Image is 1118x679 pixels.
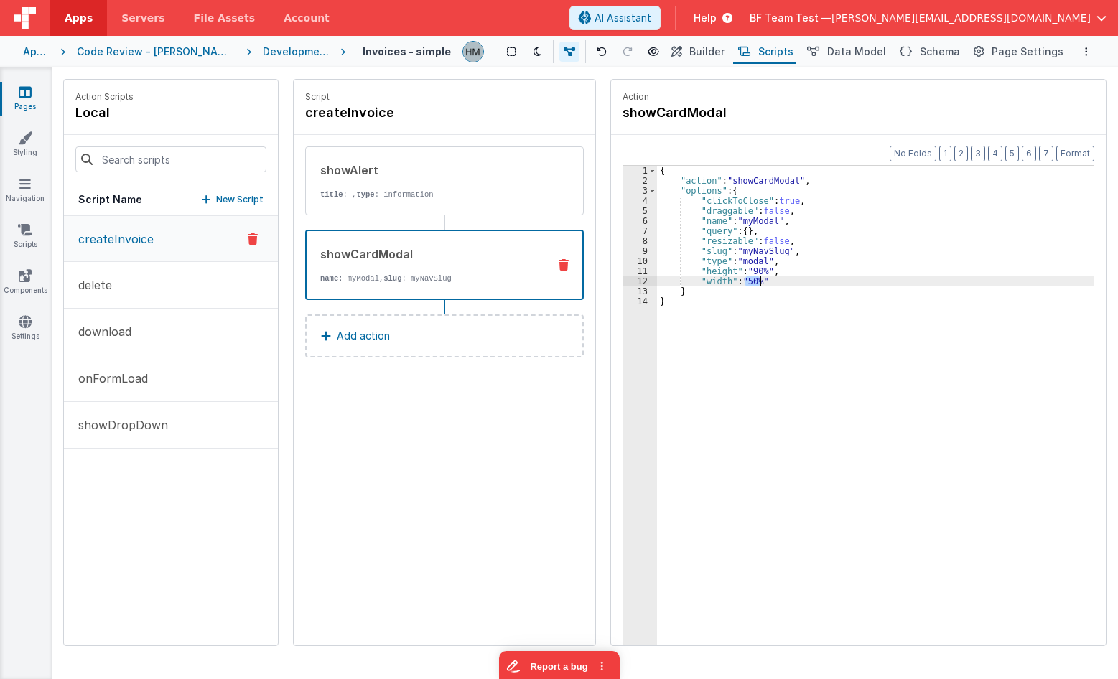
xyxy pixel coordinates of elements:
[595,11,651,25] span: AI Assistant
[320,161,537,179] div: showAlert
[70,230,154,248] p: createInvoice
[623,166,657,176] div: 1
[216,192,264,207] p: New Script
[831,11,1091,25] span: [PERSON_NAME][EMAIL_ADDRESS][DOMAIN_NAME]
[623,226,657,236] div: 7
[623,206,657,216] div: 5
[77,45,235,59] div: Code Review - [PERSON_NAME]
[78,192,142,207] h5: Script Name
[623,246,657,256] div: 9
[64,355,278,402] button: onFormLoad
[356,190,374,199] strong: type
[623,196,657,206] div: 4
[623,276,657,286] div: 12
[263,45,330,59] div: Development
[992,45,1063,59] span: Page Settings
[70,276,112,294] p: delete
[758,45,793,59] span: Scripts
[623,216,657,226] div: 6
[202,192,264,207] button: New Script
[363,46,451,57] h4: Invoices - simple
[623,236,657,246] div: 8
[64,262,278,309] button: delete
[569,6,661,30] button: AI Assistant
[623,91,1094,103] p: Action
[65,11,93,25] span: Apps
[1078,43,1095,60] button: Options
[733,39,796,64] button: Scripts
[1056,146,1094,161] button: Format
[75,146,266,172] input: Search scripts
[939,146,951,161] button: 1
[337,327,390,345] p: Add action
[623,256,657,266] div: 10
[694,11,717,25] span: Help
[305,103,521,123] h4: createInvoice
[70,416,168,434] p: showDropDown
[623,286,657,296] div: 13
[64,309,278,355] button: download
[75,91,134,103] p: Action Scripts
[920,45,960,59] span: Schema
[666,39,727,64] button: Builder
[305,91,584,103] p: Script
[305,314,584,357] button: Add action
[750,11,1107,25] button: BF Team Test — [PERSON_NAME][EMAIL_ADDRESS][DOMAIN_NAME]
[890,146,936,161] button: No Folds
[988,146,1002,161] button: 4
[320,245,536,263] div: showCardModal
[623,176,657,186] div: 2
[827,45,886,59] span: Data Model
[1022,146,1036,161] button: 6
[969,39,1066,64] button: Page Settings
[320,274,338,283] strong: name
[895,39,963,64] button: Schema
[750,11,831,25] span: BF Team Test —
[70,370,148,387] p: onFormLoad
[623,186,657,196] div: 3
[23,45,49,59] div: Apps
[383,274,401,283] strong: slug
[1005,146,1019,161] button: 5
[75,103,134,123] h4: local
[463,42,483,62] img: 1b65a3e5e498230d1b9478315fee565b
[623,266,657,276] div: 11
[623,103,838,123] h4: showCardModal
[121,11,164,25] span: Servers
[954,146,968,161] button: 2
[623,296,657,306] div: 14
[320,189,537,200] p: : , : information
[64,402,278,449] button: showDropDown
[320,273,536,284] p: : myModal, : myNavSlug
[320,190,343,199] strong: title
[64,216,278,262] button: createInvoice
[1039,146,1053,161] button: 7
[70,323,131,340] p: download
[194,11,256,25] span: File Assets
[689,45,725,59] span: Builder
[971,146,985,161] button: 3
[802,39,889,64] button: Data Model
